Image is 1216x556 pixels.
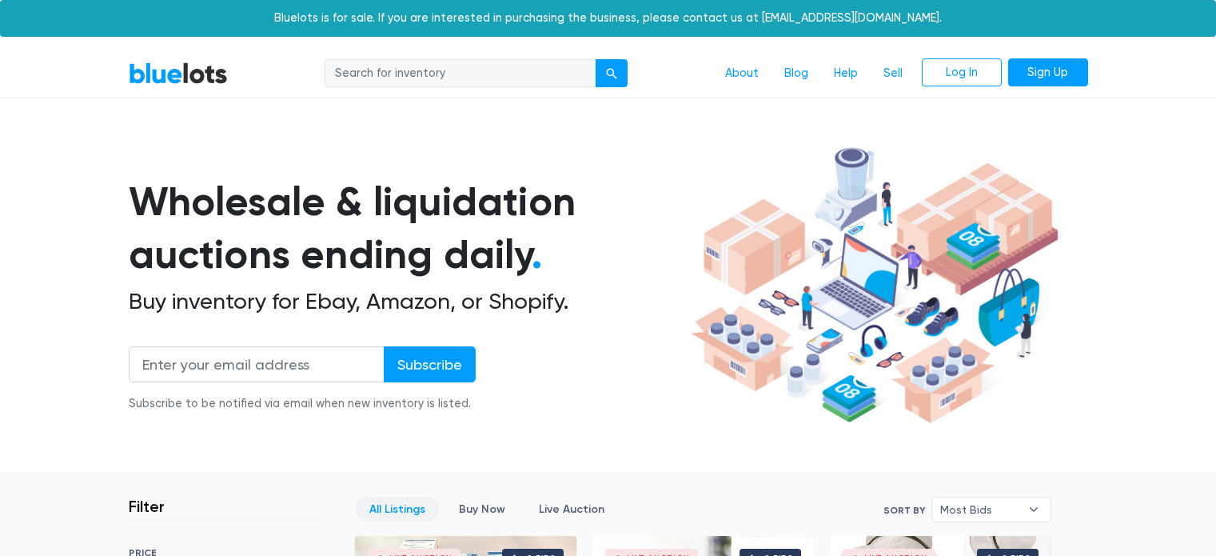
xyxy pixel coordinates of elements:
[712,58,771,89] a: About
[883,503,925,518] label: Sort By
[384,346,476,382] input: Subscribe
[940,498,1020,522] span: Most Bids
[129,346,385,382] input: Enter your email address
[129,497,165,516] h3: Filter
[685,140,1064,431] img: hero-ee84e7d0318cb26816c560f6b4441b76977f77a177738b4e94f68c95b2b83dbb.png
[129,62,228,85] a: BlueLots
[445,497,519,522] a: Buy Now
[525,497,618,522] a: Live Auction
[771,58,821,89] a: Blog
[1008,58,1088,87] a: Sign Up
[871,58,915,89] a: Sell
[532,230,542,278] span: .
[129,288,685,315] h2: Buy inventory for Ebay, Amazon, or Shopify.
[129,175,685,282] h1: Wholesale & liquidation auctions ending daily
[922,58,1002,87] a: Log In
[1017,498,1051,522] b: ▾
[356,497,439,522] a: All Listings
[325,59,596,88] input: Search for inventory
[129,395,476,413] div: Subscribe to be notified via email when new inventory is listed.
[821,58,871,89] a: Help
